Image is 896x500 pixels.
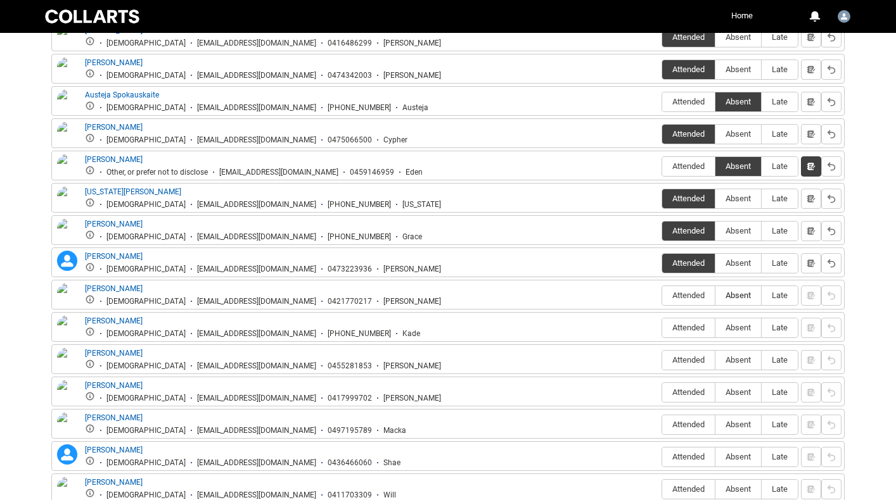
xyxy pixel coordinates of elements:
span: Absent [715,129,761,139]
span: Late [762,161,798,171]
span: Absent [715,226,761,235]
div: [DEMOGRAPHIC_DATA] [106,426,186,435]
lightning-icon: Ruby Mulcahy Gamble [57,444,77,465]
button: Reset [821,350,842,370]
lightning-icon: Holly Pirret [57,251,77,271]
button: Notes [801,156,821,177]
div: [DEMOGRAPHIC_DATA] [106,39,186,48]
div: Macka [383,426,406,435]
button: Notes [801,92,821,112]
span: Attended [662,484,715,494]
div: Will [383,491,396,500]
div: 0417999702 [328,394,372,403]
div: [EMAIL_ADDRESS][DOMAIN_NAME] [197,71,316,80]
a: [PERSON_NAME] [85,381,143,390]
span: Late [762,452,798,461]
span: Absent [715,65,761,74]
div: 0411703309 [328,491,372,500]
div: 0475066500 [328,135,372,145]
button: Reset [821,124,842,144]
div: 0473223936 [328,265,372,274]
span: Late [762,484,798,494]
div: [EMAIL_ADDRESS][DOMAIN_NAME] [197,39,316,48]
div: [EMAIL_ADDRESS][DOMAIN_NAME] [197,394,316,403]
span: Absent [715,420,761,429]
div: [DEMOGRAPHIC_DATA] [106,329,186,339]
button: Reset [821,479,842,499]
a: [PERSON_NAME] [85,26,143,35]
div: 0474342003 [328,71,372,80]
div: [EMAIL_ADDRESS][DOMAIN_NAME] [197,103,316,113]
button: Reset [821,59,842,80]
div: [DEMOGRAPHIC_DATA] [106,458,186,468]
div: [EMAIL_ADDRESS][DOMAIN_NAME] [197,297,316,306]
div: [DEMOGRAPHIC_DATA] [106,394,186,403]
img: Mackenzie Johnston [57,412,77,440]
div: [PERSON_NAME] [383,265,441,274]
img: Grace Pateman [57,218,77,246]
a: [PERSON_NAME] [85,284,143,293]
span: Attended [662,387,715,397]
span: Absent [715,355,761,365]
div: [PERSON_NAME] [383,394,441,403]
div: Other, or prefer not to disclose [106,168,208,177]
div: [DEMOGRAPHIC_DATA] [106,71,186,80]
button: Reset [821,253,842,273]
a: [PERSON_NAME] [85,446,143,454]
div: [PERSON_NAME] [383,297,441,306]
div: [EMAIL_ADDRESS][DOMAIN_NAME] [197,232,316,242]
img: Geraldine.Hakewill [838,10,850,23]
div: [EMAIL_ADDRESS][DOMAIN_NAME] [197,361,316,371]
div: [EMAIL_ADDRESS][DOMAIN_NAME] [197,491,316,500]
span: Attended [662,226,715,235]
div: [EMAIL_ADDRESS][DOMAIN_NAME] [197,200,316,209]
button: Notes [801,27,821,47]
div: Shae [383,458,400,468]
a: Home [728,6,756,25]
a: [PERSON_NAME] [85,413,143,422]
div: [DEMOGRAPHIC_DATA] [106,200,186,209]
div: [PHONE_NUMBER] [328,103,391,113]
a: [PERSON_NAME] [85,316,143,325]
span: Attended [662,452,715,461]
button: Reset [821,156,842,177]
div: [DEMOGRAPHIC_DATA] [106,297,186,306]
div: [DEMOGRAPHIC_DATA] [106,491,186,500]
button: Reset [821,189,842,209]
div: [US_STATE] [402,200,441,209]
span: Late [762,323,798,332]
img: Bethany Price [57,122,77,149]
div: [DEMOGRAPHIC_DATA] [106,103,186,113]
a: [PERSON_NAME] [85,123,143,132]
div: [PHONE_NUMBER] [328,329,391,339]
a: [PERSON_NAME] [85,220,143,228]
span: Late [762,355,798,365]
div: [DEMOGRAPHIC_DATA] [106,265,186,274]
button: Reset [821,92,842,112]
div: [PHONE_NUMBER] [328,200,391,209]
span: Attended [662,323,715,332]
span: Absent [715,484,761,494]
img: Arthur Oakley [57,57,77,85]
button: Notes [801,221,821,241]
div: [PHONE_NUMBER] [328,232,391,242]
div: [EMAIL_ADDRESS][DOMAIN_NAME] [219,168,338,177]
a: [PERSON_NAME] [85,155,143,164]
span: Absent [715,323,761,332]
span: Attended [662,32,715,42]
a: Austeja Spokauskaite [85,91,159,99]
img: Ariel Gruber [57,25,77,53]
img: Kaitlin Devine [57,347,77,375]
span: Absent [715,161,761,171]
span: Attended [662,129,715,139]
div: 0421770217 [328,297,372,306]
button: Notes [801,189,821,209]
div: [EMAIL_ADDRESS][DOMAIN_NAME] [197,458,316,468]
img: Kade Lightfoot [57,315,77,343]
span: Attended [662,97,715,106]
div: 0455281853 [328,361,372,371]
img: Javier Lumsden [57,283,77,311]
img: Austeja Spokauskaite [57,89,77,117]
span: Late [762,258,798,268]
div: [PERSON_NAME] [383,361,441,371]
